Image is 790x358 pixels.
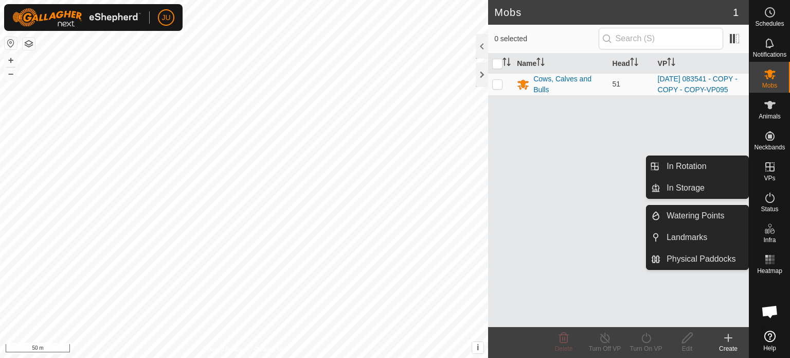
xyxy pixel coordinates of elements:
button: + [5,54,17,66]
span: 0 selected [494,33,598,44]
span: 51 [613,80,621,88]
p-sorticon: Activate to sort [536,59,545,67]
div: Turn Off VP [584,344,625,353]
span: VPs [764,175,775,181]
img: Gallagher Logo [12,8,141,27]
div: Edit [667,344,708,353]
h2: Mobs [494,6,733,19]
th: VP [654,54,749,74]
li: In Storage [647,178,748,198]
span: Heatmap [757,268,782,274]
button: Map Layers [23,38,35,50]
span: In Rotation [667,160,706,173]
span: Help [763,345,776,351]
p-sorticon: Activate to sort [667,59,675,67]
a: Privacy Policy [204,345,242,354]
span: Infra [763,237,776,243]
button: Reset Map [5,37,17,49]
div: Cows, Calves and Bulls [533,74,604,95]
th: Head [608,54,654,74]
a: Landmarks [660,227,748,248]
p-sorticon: Activate to sort [502,59,511,67]
div: Turn On VP [625,344,667,353]
span: 1 [733,5,739,20]
a: Physical Paddocks [660,249,748,269]
li: In Rotation [647,156,748,177]
button: – [5,67,17,80]
a: [DATE] 083541 - COPY - COPY - COPY-VP095 [658,75,738,94]
button: i [472,342,483,353]
a: In Rotation [660,156,748,177]
span: Landmarks [667,231,707,244]
div: Create [708,344,749,353]
a: Watering Points [660,206,748,226]
input: Search (S) [599,28,723,49]
a: Help [749,327,790,355]
div: Open chat [755,296,785,327]
span: Notifications [753,52,786,58]
span: Delete [555,345,573,352]
span: Status [761,206,778,212]
span: i [477,343,479,352]
span: Physical Paddocks [667,253,735,265]
span: Mobs [762,82,777,89]
span: In Storage [667,182,705,194]
li: Watering Points [647,206,748,226]
span: Animals [759,113,781,120]
span: Watering Points [667,210,724,222]
li: Landmarks [647,227,748,248]
p-sorticon: Activate to sort [630,59,638,67]
li: Physical Paddocks [647,249,748,269]
span: JU [161,12,170,23]
a: In Storage [660,178,748,198]
span: Neckbands [754,144,785,150]
th: Name [513,54,608,74]
a: Contact Us [254,345,284,354]
span: Schedules [755,21,784,27]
